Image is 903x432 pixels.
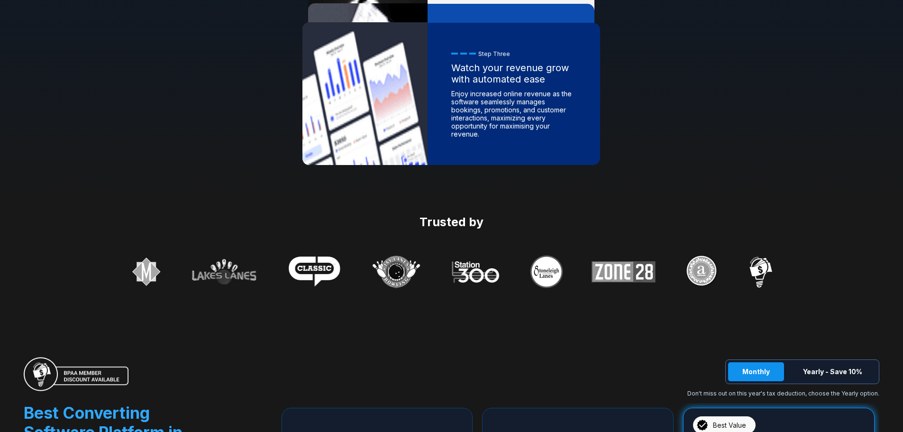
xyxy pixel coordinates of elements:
[420,217,483,227] span: Trusted by
[451,62,576,85] span: Watch your revenue grow with automated ease
[451,90,576,138] span: Enjoy increased online revenue as the software seamlessly manages bookings, promotions, and custo...
[789,362,876,381] button: Yearly - Save 10%
[748,255,773,288] img: Smart Buy Logo
[302,22,428,165] img: step-three
[530,255,563,288] img: Stoneleigh Lane Logo
[285,257,344,287] img: Classic logo
[713,421,746,430] span: Best Value
[449,259,502,285] img: Station 300 logo
[687,389,879,398] p: Don't miss out on this year's tax deduction, choose the Yearly option.
[372,255,420,288] img: Jay Lanes Logo
[130,255,163,288] img: midway bowl logo
[192,259,257,285] img: lakes lane logo
[728,362,784,381] button: Monthly
[592,261,656,283] img: Zone28 Logo
[24,357,128,391] img: BPAA MEMBER DISCOUNT AVAILABLE
[478,50,510,57] span: Step Three
[684,255,719,288] img: Link Tree Logo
